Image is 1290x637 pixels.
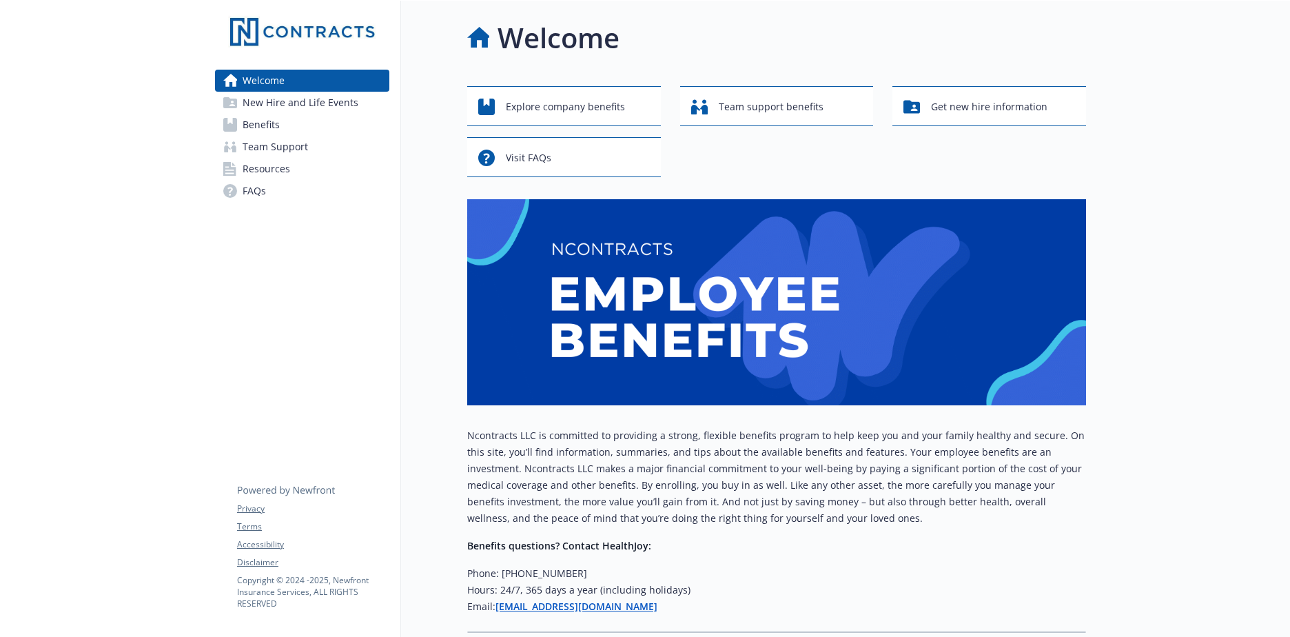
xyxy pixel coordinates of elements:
[498,17,620,59] h1: Welcome
[719,94,823,120] span: Team support benefits
[931,94,1047,120] span: Get new hire information
[215,136,389,158] a: Team Support
[237,538,389,551] a: Accessibility
[243,136,308,158] span: Team Support
[215,158,389,180] a: Resources
[215,114,389,136] a: Benefits
[215,92,389,114] a: New Hire and Life Events
[237,556,389,569] a: Disclaimer
[215,180,389,202] a: FAQs
[467,427,1086,527] p: Ncontracts LLC is committed to providing a strong, flexible benefits program to help keep you and...
[680,86,874,126] button: Team support benefits
[495,600,657,613] a: [EMAIL_ADDRESS][DOMAIN_NAME]
[237,503,389,515] a: Privacy
[467,598,1086,615] h6: Email:
[215,70,389,92] a: Welcome
[243,180,266,202] span: FAQs
[243,70,285,92] span: Welcome
[506,94,625,120] span: Explore company benefits
[467,199,1086,405] img: overview page banner
[237,574,389,609] p: Copyright © 2024 - 2025 , Newfront Insurance Services, ALL RIGHTS RESERVED
[243,114,280,136] span: Benefits
[237,520,389,533] a: Terms
[467,86,661,126] button: Explore company benefits
[892,86,1086,126] button: Get new hire information
[467,582,1086,598] h6: Hours: 24/7, 365 days a year (including holidays)​
[243,92,358,114] span: New Hire and Life Events
[467,539,651,552] strong: Benefits questions? Contact HealthJoy:
[467,137,661,177] button: Visit FAQs
[243,158,290,180] span: Resources
[506,145,551,171] span: Visit FAQs
[467,565,1086,582] h6: Phone: [PHONE_NUMBER]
